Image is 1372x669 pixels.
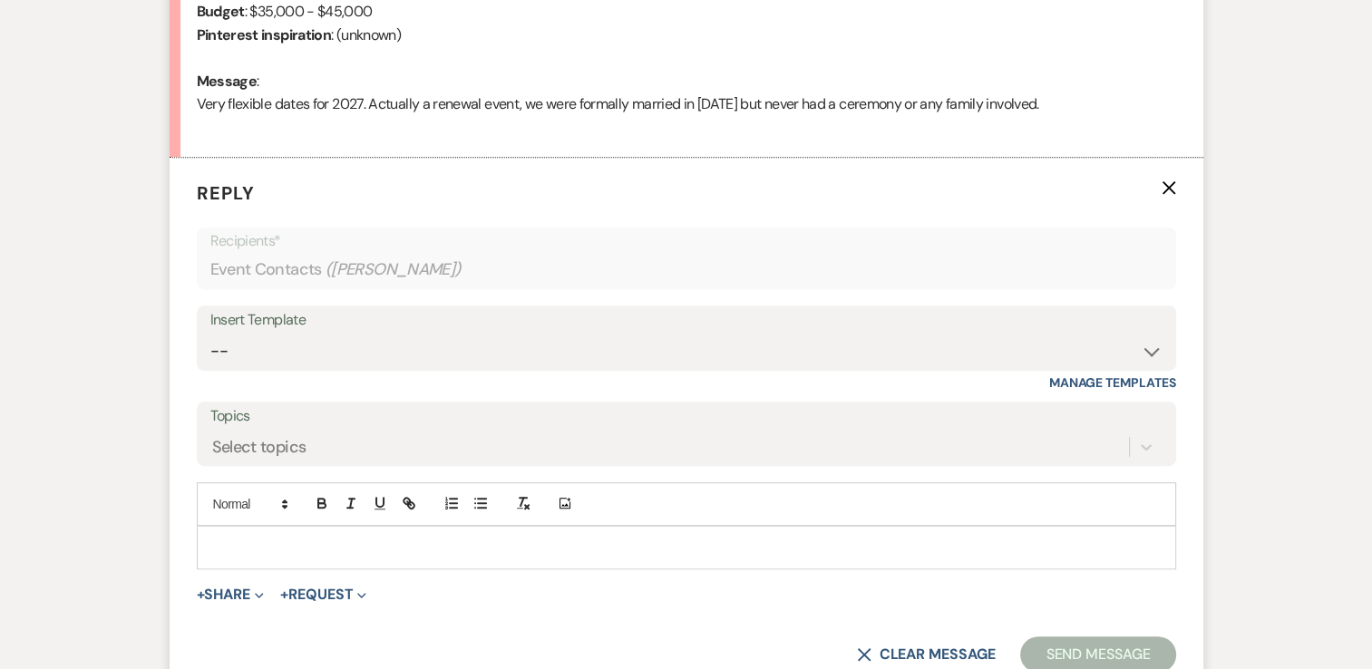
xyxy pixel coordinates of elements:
div: Insert Template [210,307,1163,334]
p: Recipients* [210,229,1163,253]
span: Reply [197,181,255,205]
b: Pinterest inspiration [197,25,332,44]
b: Message [197,72,258,91]
span: + [280,587,288,602]
button: Request [280,587,366,602]
a: Manage Templates [1049,374,1176,391]
div: Event Contacts [210,252,1163,287]
b: Budget [197,2,245,21]
button: Share [197,587,265,602]
div: Select topics [212,434,307,459]
span: ( [PERSON_NAME] ) [326,257,462,282]
label: Topics [210,403,1163,430]
button: Clear message [857,647,995,662]
span: + [197,587,205,602]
